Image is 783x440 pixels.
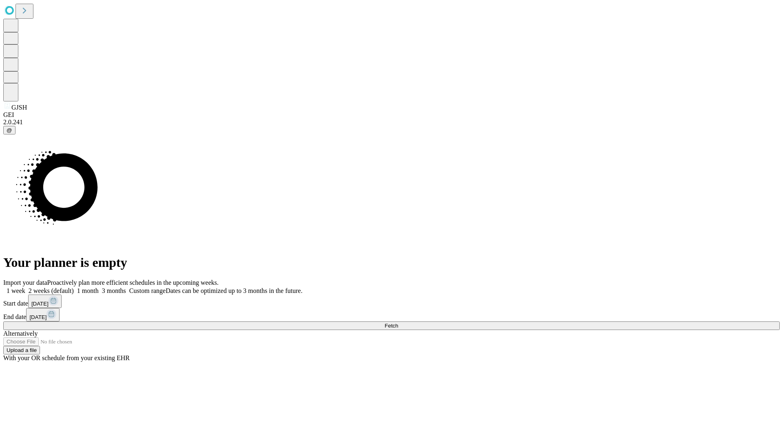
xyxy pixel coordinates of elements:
button: Fetch [3,321,780,330]
span: Import your data [3,279,47,286]
div: End date [3,308,780,321]
h1: Your planner is empty [3,255,780,270]
button: [DATE] [26,308,60,321]
span: [DATE] [31,301,49,307]
button: [DATE] [28,295,62,308]
span: 3 months [102,287,126,294]
div: GEI [3,111,780,119]
span: [DATE] [29,314,46,320]
span: Alternatively [3,330,38,337]
span: Proactively plan more efficient schedules in the upcoming weeks. [47,279,219,286]
button: @ [3,126,15,134]
span: 2 weeks (default) [29,287,74,294]
span: GJSH [11,104,27,111]
span: Custom range [129,287,166,294]
span: With your OR schedule from your existing EHR [3,354,130,361]
span: 1 week [7,287,25,294]
span: 1 month [77,287,99,294]
span: Fetch [385,323,398,329]
div: 2.0.241 [3,119,780,126]
div: Start date [3,295,780,308]
button: Upload a file [3,346,40,354]
span: @ [7,127,12,133]
span: Dates can be optimized up to 3 months in the future. [166,287,302,294]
